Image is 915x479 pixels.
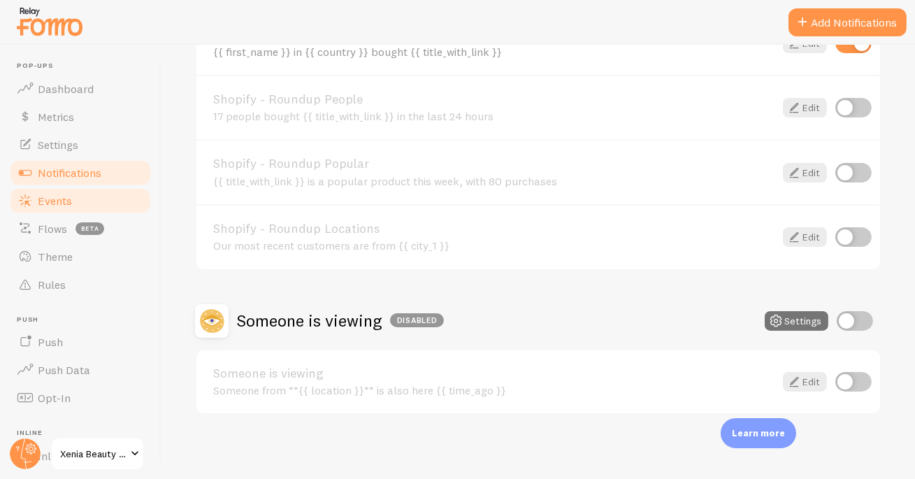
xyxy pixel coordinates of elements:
img: fomo-relay-logo-orange.svg [15,3,85,39]
span: Metrics [38,110,74,124]
span: Push [17,315,152,324]
span: Notifications [38,166,101,180]
a: Edit [783,372,827,392]
div: 17 people bought {{ title_with_link }} in the last 24 hours [213,110,774,122]
button: Settings [765,311,828,331]
a: Edit [783,98,827,117]
img: Someone is viewing [195,304,229,338]
a: Settings [8,131,152,159]
span: Rules [38,278,66,292]
a: Shopify - Roundup Popular [213,157,774,170]
span: Settings [38,138,78,152]
a: Edit [783,227,827,247]
span: Events [38,194,72,208]
a: Rules [8,271,152,299]
span: beta [75,222,104,235]
span: Flows [38,222,67,236]
div: Someone from **{{ location }}** is also here {{ time_ago }} [213,384,774,396]
span: Push Data [38,363,90,377]
a: Events [8,187,152,215]
span: Push [38,335,63,349]
span: Opt-In [38,391,71,405]
a: Edit [783,163,827,183]
a: Xenia Beauty Labs [50,437,145,471]
a: Theme [8,243,152,271]
span: Theme [38,250,73,264]
div: Learn more [721,418,796,448]
a: Flows beta [8,215,152,243]
a: Metrics [8,103,152,131]
span: Pop-ups [17,62,152,71]
div: Our most recent customers are from {{ city_1 }} [213,239,774,252]
a: Dashboard [8,75,152,103]
span: Inline [17,429,152,438]
div: {{ title_with_link }} is a popular product this week, with 80 purchases [213,175,774,187]
a: Someone is viewing [213,367,774,380]
a: Notifications [8,159,152,187]
a: Push Data [8,356,152,384]
div: Disabled [390,313,444,327]
a: Opt-In [8,384,152,412]
a: Shopify - Roundup Locations [213,222,774,235]
a: Push [8,328,152,356]
span: Dashboard [38,82,94,96]
h2: Someone is viewing [237,310,444,331]
div: {{ first_name }} in {{ country }} bought {{ title_with_link }} [213,45,774,58]
a: Shopify - Roundup People [213,93,774,106]
span: Xenia Beauty Labs [60,445,127,462]
p: Learn more [732,427,785,440]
